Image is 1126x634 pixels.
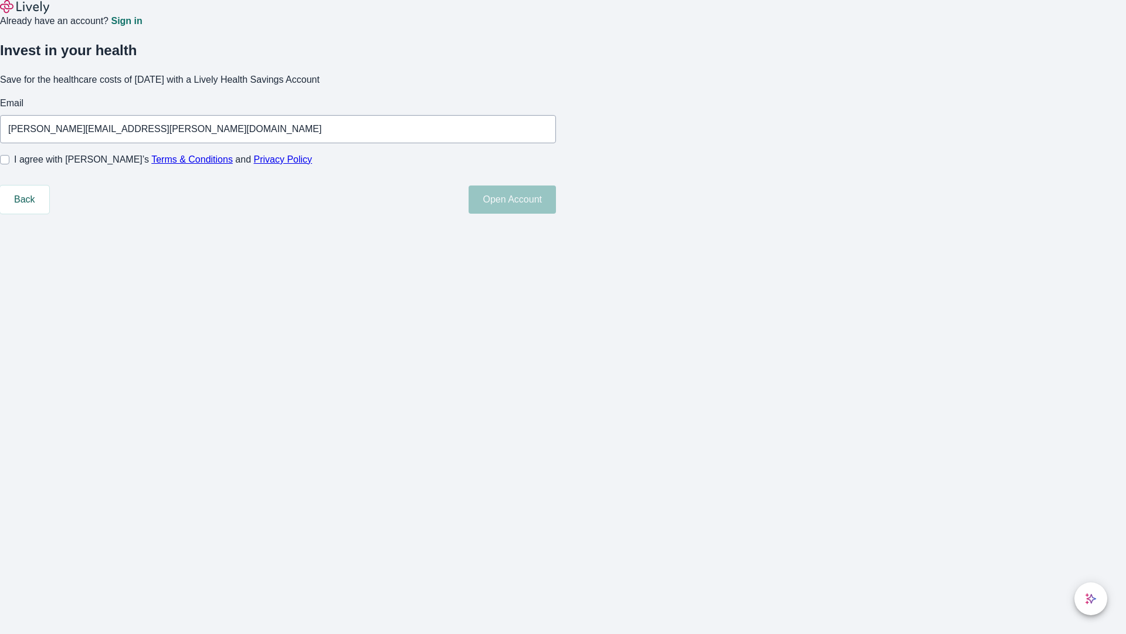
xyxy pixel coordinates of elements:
[254,154,313,164] a: Privacy Policy
[151,154,233,164] a: Terms & Conditions
[14,153,312,167] span: I agree with [PERSON_NAME]’s and
[1085,593,1097,605] svg: Lively AI Assistant
[111,16,142,26] a: Sign in
[1074,582,1107,615] button: chat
